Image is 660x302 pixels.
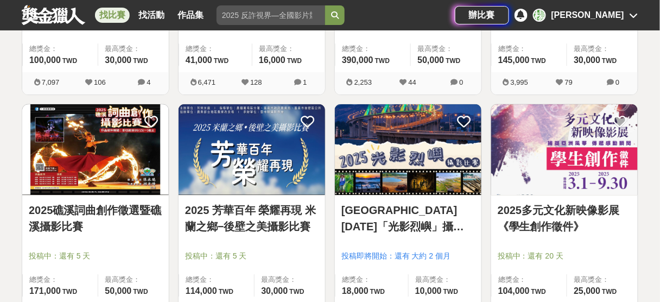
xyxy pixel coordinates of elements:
[498,43,560,54] span: 總獎金：
[417,43,475,54] span: 最高獎金：
[498,286,530,295] span: 104,000
[133,57,148,65] span: TWD
[409,78,416,86] span: 44
[22,104,169,195] img: Cover Image
[498,202,631,235] a: 2025多元文化新映像影展《學生創作徵件》
[29,274,91,285] span: 總獎金：
[29,202,162,235] a: 2025礁溪詞曲創作徵選暨礁溪攝影比賽
[443,288,458,295] span: TWD
[185,202,319,235] a: 2025 芳華百年 榮耀再現 米蘭之鄉−後壁之美攝影比賽
[95,8,130,23] a: 找比賽
[342,43,404,54] span: 總獎金：
[533,9,546,22] div: 楊
[574,43,631,54] span: 最高獎金：
[491,104,638,195] img: Cover Image
[354,78,372,86] span: 2,253
[133,288,148,295] span: TWD
[186,274,247,285] span: 總獎金：
[375,57,390,65] span: TWD
[287,57,302,65] span: TWD
[574,274,631,285] span: 最高獎金：
[29,250,162,262] span: 投稿中：還有 5 天
[446,57,460,65] span: TWD
[602,288,617,295] span: TWD
[459,78,463,86] span: 0
[565,78,573,86] span: 79
[179,104,325,195] img: Cover Image
[259,55,285,65] span: 16,000
[342,55,373,65] span: 390,000
[261,274,319,285] span: 最高獎金：
[455,6,509,24] a: 辦比賽
[105,286,131,295] span: 50,000
[217,5,325,25] input: 2025 反詐視界—全國影片競賽
[186,55,212,65] span: 41,000
[147,78,150,86] span: 4
[602,57,617,65] span: TWD
[498,55,530,65] span: 145,000
[289,288,304,295] span: TWD
[186,43,245,54] span: 總獎金：
[29,43,91,54] span: 總獎金：
[615,78,619,86] span: 0
[198,78,216,86] span: 6,471
[186,286,217,295] span: 114,000
[415,274,475,285] span: 最高獎金：
[511,78,529,86] span: 3,995
[342,286,369,295] span: 18,000
[29,286,61,295] span: 171,000
[219,288,233,295] span: TWD
[259,43,319,54] span: 最高獎金：
[105,55,131,65] span: 30,000
[173,8,208,23] a: 作品集
[574,286,600,295] span: 25,000
[105,274,162,285] span: 最高獎金：
[62,57,77,65] span: TWD
[335,104,481,195] img: Cover Image
[551,9,624,22] div: [PERSON_NAME]
[250,78,262,86] span: 128
[303,78,307,86] span: 1
[417,55,444,65] span: 50,000
[415,286,442,295] span: 10,000
[185,250,319,262] span: 投稿中：還有 5 天
[94,78,106,86] span: 106
[214,57,229,65] span: TWD
[498,250,631,262] span: 投稿中：還有 20 天
[341,202,475,235] a: [GEOGRAPHIC_DATA][DATE]「光影烈嶼」攝影比賽
[134,8,169,23] a: 找活動
[342,274,402,285] span: 總獎金：
[341,250,475,262] span: 投稿即將開始：還有 大約 2 個月
[531,288,546,295] span: TWD
[574,55,600,65] span: 30,000
[498,274,560,285] span: 總獎金：
[29,55,61,65] span: 100,000
[105,43,162,54] span: 最高獎金：
[370,288,385,295] span: TWD
[261,286,288,295] span: 30,000
[42,78,60,86] span: 7,097
[62,288,77,295] span: TWD
[531,57,546,65] span: TWD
